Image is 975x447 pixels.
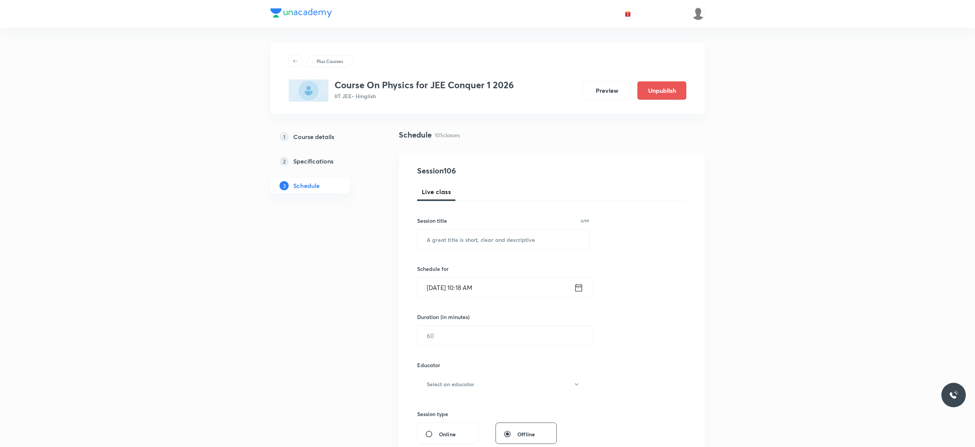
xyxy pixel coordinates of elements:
h6: Educator [417,361,589,369]
h6: Schedule for [417,265,589,273]
a: 1Course details [270,129,374,144]
h6: Select an educator [427,380,474,388]
p: IIT JEE • Hinglish [335,92,514,100]
p: 3 [279,181,289,190]
span: Live class [422,187,451,196]
input: A great title is short, clear and descriptive [418,230,589,249]
input: 60 [418,326,593,345]
p: 0/99 [581,219,589,223]
p: 105 classes [435,131,460,139]
h6: Duration (in minutes) [417,313,470,321]
img: Anuruddha Kumar [692,7,705,20]
h6: Session type [417,410,448,418]
h5: Course details [293,132,334,141]
button: Select an educator [417,374,589,395]
img: avatar [624,10,631,17]
span: Offline [517,430,535,438]
img: Company Logo [270,8,332,18]
p: Plus Courses [317,58,343,65]
h5: Specifications [293,157,333,166]
a: 2Specifications [270,154,374,169]
h3: Course On Physics for JEE Conquer 1 2026 [335,79,514,91]
button: Preview [582,81,631,100]
a: Company Logo [270,8,332,19]
h5: Schedule [293,181,320,190]
h4: Schedule [399,129,432,141]
h6: Session title [417,217,447,225]
p: 2 [279,157,289,166]
button: Unpublish [637,81,686,100]
img: ttu [949,390,958,400]
p: 1 [279,132,289,141]
img: 89A92C50-0B86-4D3E-8595-8A274224C60D_plus.png [289,79,328,102]
span: Online [439,430,456,438]
h4: Session 106 [417,165,557,177]
button: avatar [622,8,634,20]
